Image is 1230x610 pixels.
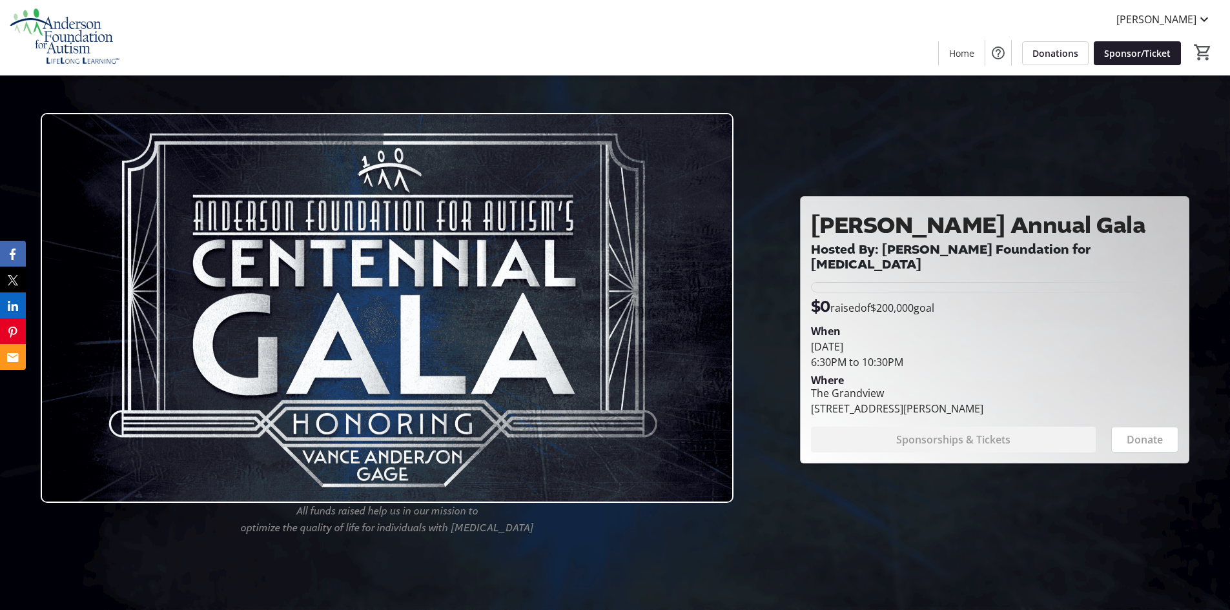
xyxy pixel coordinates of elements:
[811,339,1178,370] div: [DATE] 6:30PM to 10:30PM
[811,297,830,316] span: $0
[8,5,123,70] img: Anderson Foundation for Autism 's Logo
[811,282,1178,292] div: 0% of fundraising goal reached
[1104,46,1171,60] span: Sponsor/Ticket
[811,210,1146,241] span: [PERSON_NAME] Annual Gala
[1106,9,1222,30] button: [PERSON_NAME]
[41,113,733,503] img: Campaign CTA Media Photo
[1032,46,1078,60] span: Donations
[949,46,974,60] span: Home
[939,41,985,65] a: Home
[811,323,841,339] div: When
[241,521,534,536] em: optimize the quality of life for individuals with [MEDICAL_DATA]
[1094,41,1181,65] a: Sponsor/Ticket
[811,241,1094,273] span: Hosted By: [PERSON_NAME] Foundation for [MEDICAL_DATA]
[811,375,844,385] div: Where
[1116,12,1196,27] span: [PERSON_NAME]
[870,301,914,315] span: $200,000
[811,401,983,416] div: [STREET_ADDRESS][PERSON_NAME]
[1191,41,1215,64] button: Cart
[296,504,478,519] em: All funds raised help us in our mission to
[811,385,983,401] div: The Grandview
[811,295,934,318] p: raised of goal
[1022,41,1089,65] a: Donations
[985,40,1011,66] button: Help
